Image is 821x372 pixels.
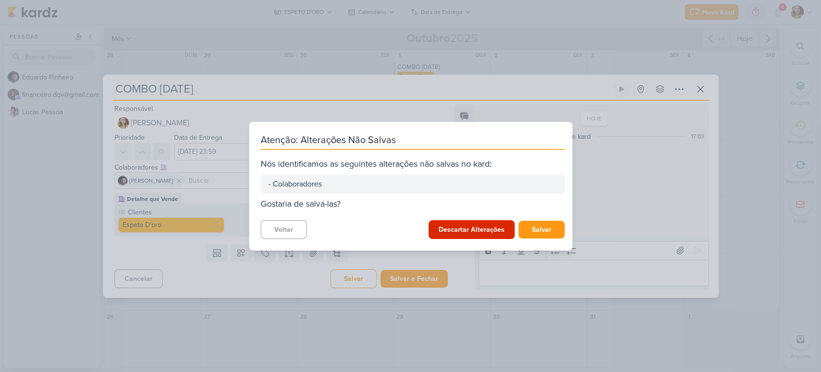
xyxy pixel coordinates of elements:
[261,220,307,239] button: Voltar
[261,133,565,150] div: Atenção: Alterações Não Salvas
[261,158,565,171] div: Nós identificamos as seguintes alterações não salvas no kard:
[518,221,565,239] button: Salvar
[268,178,557,190] div: - Colaboradores
[261,198,565,211] div: Gostaria de salvá-las?
[429,220,515,239] button: Descartar Alterações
